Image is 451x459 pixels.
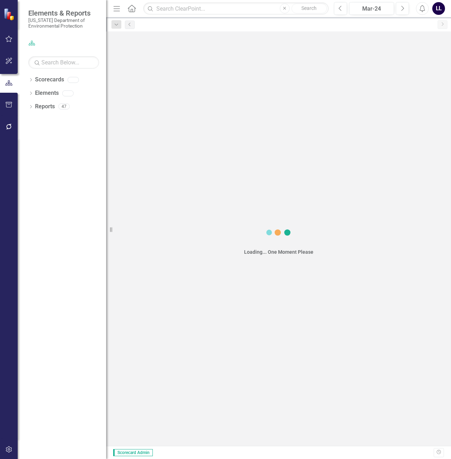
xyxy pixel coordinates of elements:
a: Reports [35,103,55,111]
button: LL [432,2,445,15]
small: [US_STATE] Department of Environmental Protection [28,17,99,29]
div: Mar-24 [352,5,392,13]
img: ClearPoint Strategy [3,7,17,21]
span: Search [301,5,317,11]
span: Scorecard Admin [113,449,153,456]
a: Scorecards [35,76,64,84]
span: Elements & Reports [28,9,99,17]
a: Elements [35,89,59,97]
input: Search Below... [28,56,99,69]
div: 47 [58,104,70,110]
div: Loading... One Moment Please [244,248,313,256]
button: Search [291,4,327,13]
input: Search ClearPoint... [143,2,328,15]
button: Mar-24 [349,2,394,15]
